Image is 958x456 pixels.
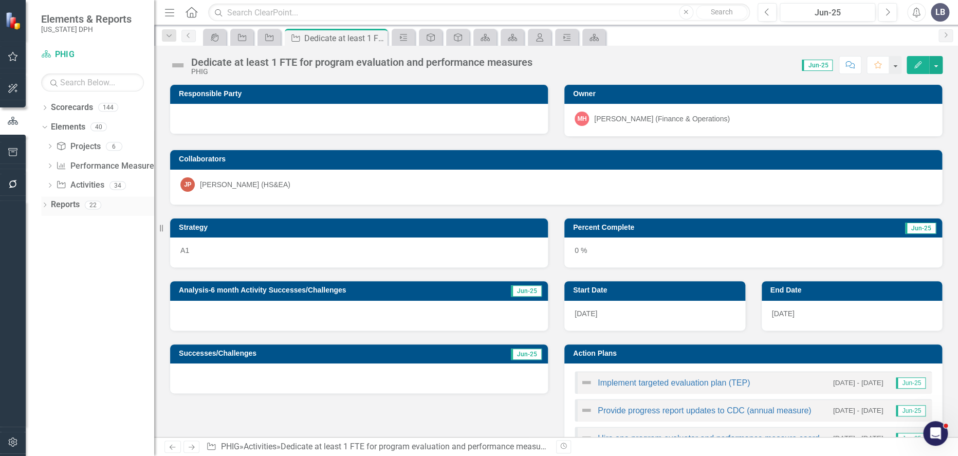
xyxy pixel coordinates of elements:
img: ClearPoint Strategy [5,12,23,30]
a: PHIG [41,49,144,61]
h3: Start Date [573,286,740,294]
a: Activities [244,442,277,451]
h3: Responsible Party [179,90,543,98]
span: Elements & Reports [41,13,132,25]
div: 6 [106,142,122,151]
a: Scorecards [51,102,93,114]
a: Implement targeted evaluation plan (TEP) [598,378,750,387]
a: Reports [51,199,80,211]
span: Jun-25 [896,377,926,389]
div: 40 [90,123,107,132]
input: Search Below... [41,74,144,92]
h3: Analysis-6 month Activity Successes/Challenges [179,286,485,294]
span: Jun-25 [905,223,936,234]
button: LB [931,3,949,22]
span: Jun-25 [511,349,542,360]
img: Not Defined [580,376,593,389]
div: JP [180,177,195,192]
h3: Collaborators [179,155,937,163]
span: Search [710,8,732,16]
small: [DATE] - [DATE] [833,433,883,443]
span: Jun-25 [896,405,926,416]
div: [PERSON_NAME] (HS&EA) [200,179,290,190]
div: MH [575,112,589,126]
img: Not Defined [580,404,593,416]
div: 22 [85,200,101,209]
span: Jun-25 [802,60,833,71]
a: Performance Measures [56,160,158,172]
div: Dedicate at least 1 FTE for program evaluation and performance measures [191,57,532,68]
div: » » [206,441,548,453]
div: 34 [109,181,126,190]
img: Not Defined [580,432,593,444]
iframe: Intercom live chat [923,421,948,446]
button: Search [696,5,747,20]
small: [DATE] - [DATE] [833,378,883,388]
span: Jun-25 [511,285,542,297]
div: 144 [98,103,118,112]
h3: Percent Complete [573,224,813,231]
div: Dedicate at least 1 FTE for program evaluation and performance measures [281,442,551,451]
div: Jun-25 [783,7,872,19]
a: Provide progress report updates to CDC (annual measure) [598,406,811,415]
div: [PERSON_NAME] (Finance & Operations) [594,114,730,124]
a: Projects [56,141,100,153]
small: [US_STATE] DPH [41,25,132,33]
p: A1 [180,245,538,256]
a: PHIG [221,442,239,451]
div: Dedicate at least 1 FTE for program evaluation and performance measures [304,32,385,45]
h3: End Date [770,286,937,294]
span: [DATE] [575,309,597,318]
div: PHIG [191,68,532,76]
span: Jun-25 [896,433,926,444]
span: [DATE] [772,309,795,318]
h3: Owner [573,90,937,98]
button: Jun-25 [780,3,875,22]
a: Activities [56,179,104,191]
h3: Action Plans [573,350,937,357]
h3: Strategy [179,224,543,231]
input: Search ClearPoint... [208,4,750,22]
a: Elements [51,121,85,133]
img: Not Defined [170,57,186,74]
small: [DATE] - [DATE] [833,406,883,415]
h3: Successes/Challenges [179,350,437,357]
div: 0 % [564,238,942,267]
